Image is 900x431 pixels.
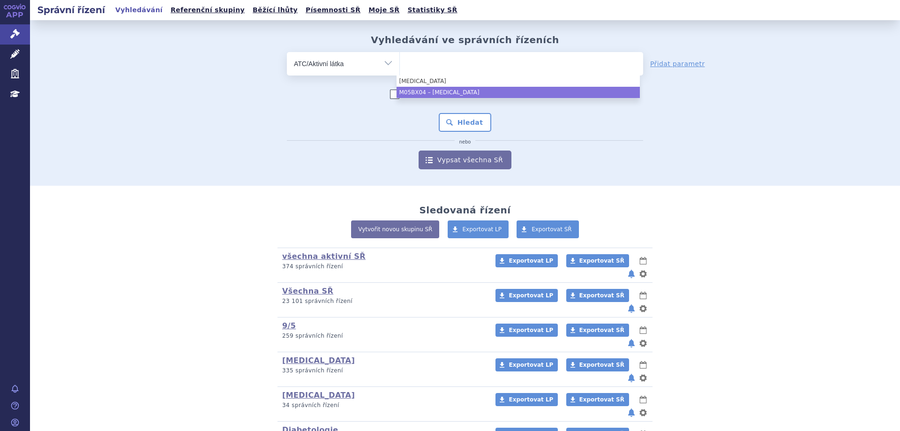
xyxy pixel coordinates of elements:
a: Exportovat LP [495,393,558,406]
i: nebo [455,139,476,145]
button: notifikace [627,407,636,418]
button: nastavení [638,303,648,314]
button: lhůty [638,394,648,405]
button: notifikace [627,372,636,384]
a: Exportovat LP [495,289,558,302]
span: Exportovat SŘ [532,226,572,233]
span: Exportovat LP [509,327,553,333]
a: Exportovat SŘ [566,324,629,337]
span: Exportovat LP [509,257,553,264]
a: Exportovat SŘ [566,358,629,371]
a: Vyhledávání [112,4,165,16]
a: Statistiky SŘ [405,4,460,16]
a: Exportovat SŘ [517,220,579,238]
button: Hledat [439,113,492,132]
a: Exportovat SŘ [566,289,629,302]
button: lhůty [638,359,648,371]
a: [MEDICAL_DATA] [282,356,355,365]
a: Exportovat LP [495,324,558,337]
span: Exportovat SŘ [579,362,624,368]
a: Exportovat SŘ [566,393,629,406]
a: Písemnosti SŘ [303,4,363,16]
a: Moje SŘ [366,4,402,16]
h2: Sledovaná řízení [419,204,510,216]
a: Exportovat LP [495,254,558,267]
button: lhůty [638,290,648,301]
button: notifikace [627,268,636,280]
a: Běžící lhůty [250,4,300,16]
span: Exportovat LP [463,226,502,233]
li: [MEDICAL_DATA] [397,76,640,87]
span: Exportovat SŘ [579,396,624,403]
p: 374 správních řízení [282,263,483,271]
p: 34 správních řízení [282,401,483,409]
a: Exportovat LP [495,358,558,371]
span: Exportovat SŘ [579,257,624,264]
a: Exportovat SŘ [566,254,629,267]
p: 259 správních řízení [282,332,483,340]
a: [MEDICAL_DATA] [282,391,355,400]
p: 23 101 správních řízení [282,297,483,305]
button: nastavení [638,407,648,418]
a: Referenční skupiny [168,4,247,16]
a: Všechna SŘ [282,287,333,295]
button: nastavení [638,372,648,384]
h2: Vyhledávání ve správních řízeních [371,34,559,45]
span: Exportovat SŘ [579,327,624,333]
a: všechna aktivní SŘ [282,252,366,261]
li: M05BX04 – [MEDICAL_DATA] [397,87,640,98]
button: notifikace [627,338,636,349]
span: Exportovat SŘ [579,292,624,299]
a: Exportovat LP [448,220,509,238]
button: nastavení [638,268,648,280]
a: 9/5 [282,321,296,330]
a: Vytvořit novou skupinu SŘ [351,220,439,238]
h2: Správní řízení [30,3,112,16]
a: Přidat parametr [650,59,705,68]
button: notifikace [627,303,636,314]
button: lhůty [638,255,648,266]
a: Vypsat všechna SŘ [419,151,511,169]
label: Zahrnout [DEMOGRAPHIC_DATA] přípravky [390,90,540,99]
span: Exportovat LP [509,362,553,368]
p: 335 správních řízení [282,367,483,375]
button: lhůty [638,325,648,336]
span: Exportovat LP [509,292,553,299]
button: nastavení [638,338,648,349]
span: Exportovat LP [509,396,553,403]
